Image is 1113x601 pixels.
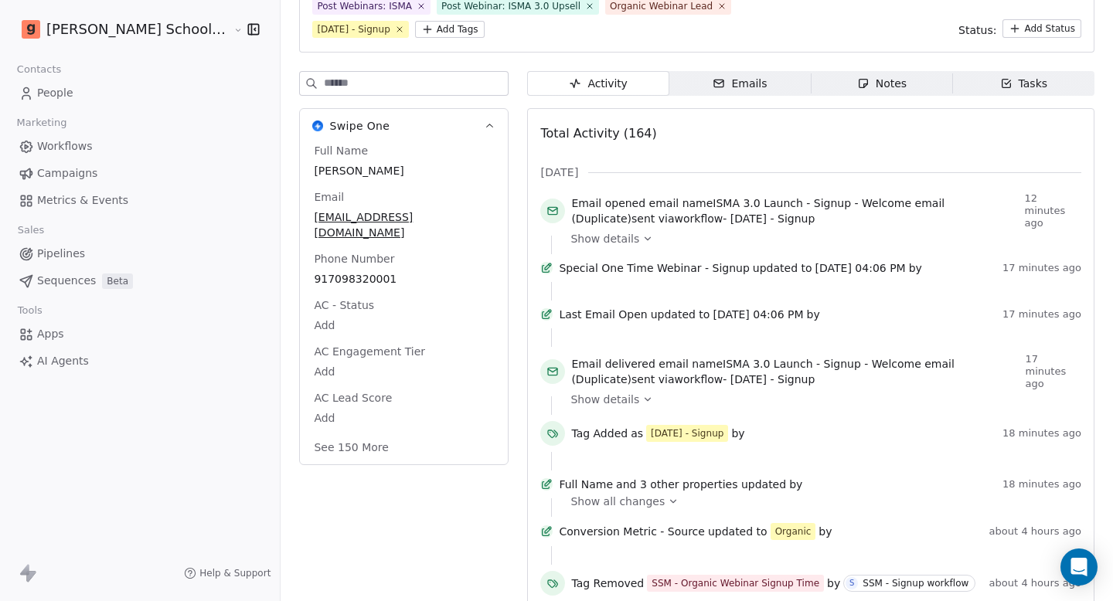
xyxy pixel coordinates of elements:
a: Help & Support [184,567,271,579]
span: [DATE] - Signup [730,373,815,385]
span: 12 minutes ago [1024,192,1081,229]
a: Campaigns [12,161,267,186]
span: Campaigns [37,165,97,182]
div: SSM - Organic Webinar Signup Time [652,576,819,590]
span: 917098320001 [314,271,494,287]
div: S [849,577,854,589]
a: AI Agents [12,348,267,374]
span: Show all changes [570,494,665,509]
span: [DATE] [540,165,578,180]
span: Help & Support [199,567,271,579]
a: Show details [570,392,1070,407]
span: Last Email Open [559,307,647,322]
button: Add Status [1002,19,1081,38]
div: [DATE] - Signup [317,22,390,36]
span: AI Agents [37,353,89,369]
span: Marketing [10,111,73,134]
div: Open Intercom Messenger [1060,548,1098,586]
span: Sequences [37,273,96,289]
a: SequencesBeta [12,268,267,294]
img: Goela%20School%20Logos%20(4).png [22,20,40,39]
span: by [807,307,820,322]
span: ISMA 3.0 Launch - Signup - Welcome email (Duplicate) [571,358,954,385]
span: [PERSON_NAME] School of Finance LLP [46,19,230,39]
span: by [827,576,840,591]
span: Show details [570,392,639,407]
span: Total Activity (164) [540,126,656,141]
span: about 4 hours ago [989,577,1081,589]
span: and 3 other properties updated [616,477,786,492]
span: email name sent via workflow - [571,356,1019,387]
span: ISMA 3.0 Launch - Signup - Welcome email (Duplicate) [571,197,945,225]
span: Add [314,410,494,426]
span: Email [311,189,347,205]
span: [EMAIL_ADDRESS][DOMAIN_NAME] [314,209,494,240]
span: by [819,524,832,539]
a: Show all changes [570,494,1070,509]
span: by [731,426,744,441]
span: AC - Status [311,297,377,313]
span: Workflows [37,138,93,154]
span: updated to [753,260,812,276]
div: Emails [713,76,767,92]
span: Status: [958,22,996,38]
span: Full Name [311,143,371,158]
a: People [12,80,267,106]
span: Metrics & Events [37,192,128,209]
div: SSM - Signup workflow [863,578,968,589]
div: [DATE] - Signup [651,426,723,440]
div: Organic [775,524,812,539]
span: about 4 hours ago [989,525,1081,538]
span: [PERSON_NAME] [314,163,494,178]
button: Swipe OneSwipe One [300,109,508,143]
span: 18 minutes ago [1002,427,1081,440]
span: [DATE] 04:06 PM [713,307,803,322]
span: Swipe One [329,118,390,134]
span: Email delivered [571,358,655,370]
span: Email opened [571,197,645,209]
button: Add Tags [415,21,485,38]
span: AC Engagement Tier [311,344,428,359]
a: Apps [12,321,267,347]
span: Sales [11,219,51,242]
span: Full Name [559,477,613,492]
span: Add [314,364,494,379]
span: Pipelines [37,246,85,262]
span: Add [314,317,494,333]
span: Tag Added [571,426,628,441]
span: updated to [651,307,710,322]
div: Swipe OneSwipe One [300,143,508,464]
span: [DATE] 04:06 PM [815,260,906,276]
span: 17 minutes ago [1025,353,1081,390]
span: [DATE] - Signup [730,212,815,225]
span: Beta [102,273,133,289]
span: Apps [37,326,64,342]
span: Tools [11,299,49,322]
a: Show details [570,231,1070,246]
span: Tag Removed [571,576,644,591]
span: People [37,85,73,101]
span: Contacts [10,58,68,81]
a: Workflows [12,134,267,159]
span: Conversion Metric - Source [559,524,705,539]
span: Phone Number [311,251,397,267]
span: updated to [708,524,768,539]
span: as [631,426,643,441]
span: Special One Time Webinar - Signup [559,260,749,276]
img: Swipe One [312,121,323,131]
span: AC Lead Score [311,390,395,406]
a: Pipelines [12,241,267,267]
span: 17 minutes ago [1002,308,1081,321]
div: Notes [857,76,907,92]
button: [PERSON_NAME] School of Finance LLP [19,16,223,42]
span: by [789,477,802,492]
a: Metrics & Events [12,188,267,213]
span: 17 minutes ago [1002,262,1081,274]
span: email name sent via workflow - [571,195,1018,226]
span: 18 minutes ago [1002,478,1081,491]
span: Show details [570,231,639,246]
span: by [909,260,922,276]
div: Tasks [1000,76,1048,92]
button: See 150 More [305,433,397,461]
